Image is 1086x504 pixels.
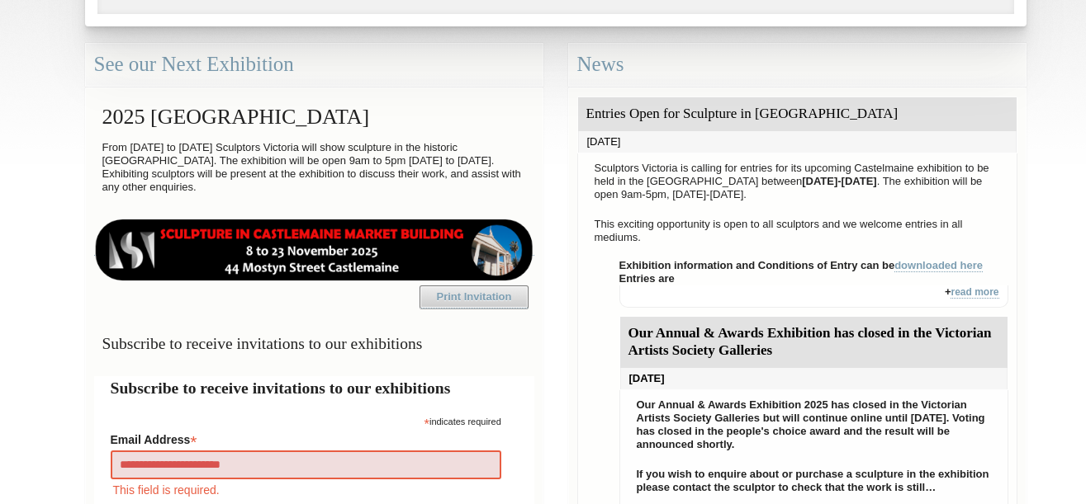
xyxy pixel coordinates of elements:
[94,97,534,137] h2: 2025 [GEOGRAPHIC_DATA]
[578,97,1017,131] div: Entries Open for Sculpture in [GEOGRAPHIC_DATA]
[420,285,529,309] a: Print Invitation
[85,43,543,87] div: See our Next Exhibition
[94,327,534,360] h3: Subscribe to receive invitations to our exhibitions
[628,464,999,498] p: If you wish to enquire about or purchase a sculpture in the exhibition please contact the sculpto...
[111,481,501,499] div: This field is required.
[578,131,1017,153] div: [DATE]
[111,428,501,448] label: Email Address
[111,376,518,400] h2: Subscribe to receive invitations to our exhibitions
[951,286,998,299] a: read more
[111,412,501,428] div: indicates required
[894,259,983,272] a: downloaded here
[620,317,1008,368] div: Our Annual & Awards Exhibition has closed in the Victorian Artists Society Galleries
[628,394,999,455] p: Our Annual & Awards Exhibition 2025 has closed in the Victorian Artists Society Galleries but wil...
[586,214,1008,248] p: This exciting opportunity is open to all sculptors and we welcome entries in all mediums.
[802,175,877,187] strong: [DATE]-[DATE]
[586,158,1008,205] p: Sculptors Victoria is calling for entries for its upcoming Castelmaine exhibition to be held in t...
[619,285,1008,308] div: +
[94,219,534,280] img: castlemaine-ldrbd25v2.png
[568,43,1027,87] div: News
[94,137,534,198] p: From [DATE] to [DATE] Sculptors Victoria will show sculpture in the historic [GEOGRAPHIC_DATA]. T...
[619,259,984,272] strong: Exhibition information and Conditions of Entry can be
[620,368,1008,389] div: [DATE]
